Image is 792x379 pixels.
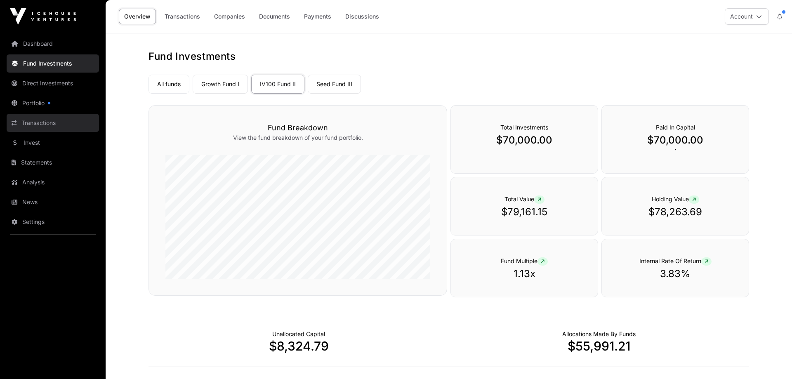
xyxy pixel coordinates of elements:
[165,122,430,134] h3: Fund Breakdown
[165,134,430,142] p: View the fund breakdown of your fund portfolio.
[148,75,189,94] a: All funds
[467,134,581,147] p: $70,000.00
[299,9,337,24] a: Payments
[656,124,695,131] span: Paid In Capital
[7,35,99,53] a: Dashboard
[254,9,295,24] a: Documents
[504,195,544,202] span: Total Value
[7,94,99,112] a: Portfolio
[209,9,250,24] a: Companies
[148,339,449,353] p: $8,324.79
[7,193,99,211] a: News
[119,9,156,24] a: Overview
[652,195,699,202] span: Holding Value
[751,339,792,379] iframe: Chat Widget
[10,8,76,25] img: Icehouse Ventures Logo
[7,74,99,92] a: Direct Investments
[272,330,325,338] p: Cash not yet allocated
[725,8,769,25] button: Account
[7,213,99,231] a: Settings
[7,153,99,172] a: Statements
[467,205,581,219] p: $79,161.15
[7,134,99,152] a: Invest
[7,114,99,132] a: Transactions
[340,9,384,24] a: Discussions
[639,257,712,264] span: Internal Rate Of Return
[251,75,304,94] a: IV100 Fund II
[500,124,548,131] span: Total Investments
[467,267,581,280] p: 1.13x
[449,339,749,353] p: $55,991.21
[618,267,732,280] p: 3.83%
[159,9,205,24] a: Transactions
[618,134,732,147] p: $70,000.00
[501,257,548,264] span: Fund Multiple
[7,54,99,73] a: Fund Investments
[618,205,732,219] p: $78,263.69
[601,105,749,174] div: `
[193,75,248,94] a: Growth Fund I
[308,75,361,94] a: Seed Fund III
[562,330,636,338] p: Capital Deployed Into Companies
[7,173,99,191] a: Analysis
[148,50,749,63] h1: Fund Investments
